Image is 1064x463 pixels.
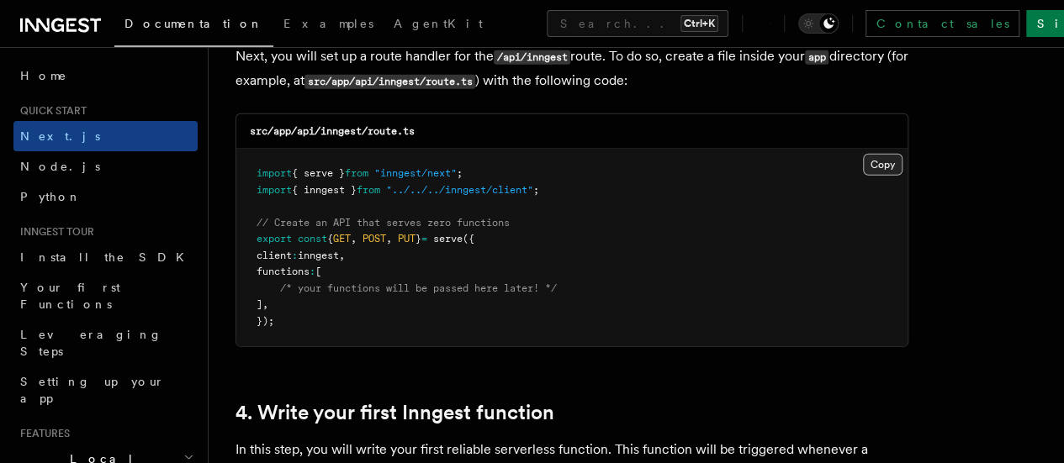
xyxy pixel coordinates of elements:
a: Leveraging Steps [13,319,198,366]
a: Next.js [13,121,198,151]
a: Setting up your app [13,366,198,413]
button: Toggle dark mode [798,13,839,34]
span: Node.js [20,160,100,173]
span: Inngest tour [13,225,94,239]
span: ; [457,167,463,179]
span: from [357,184,380,196]
code: src/app/api/inngest/route.ts [250,125,415,137]
span: { serve } [292,167,345,179]
button: Search...Ctrl+K [547,10,728,37]
span: ] [257,298,262,310]
span: "inngest/next" [374,167,457,179]
a: Contact sales [865,10,1019,37]
span: ; [533,184,539,196]
span: PUT [398,233,416,245]
span: export [257,233,292,245]
span: = [421,233,427,245]
span: Home [20,67,67,84]
a: Python [13,182,198,212]
span: "../../../inngest/client" [386,184,533,196]
span: { [327,233,333,245]
span: , [351,233,357,245]
span: const [298,233,327,245]
span: Leveraging Steps [20,328,162,358]
span: client [257,250,292,261]
span: /* your functions will be passed here later! */ [280,282,557,294]
a: Node.js [13,151,198,182]
kbd: Ctrl+K [680,15,718,32]
span: : [292,250,298,261]
span: POST [363,233,386,245]
span: }); [257,315,274,327]
span: Setting up your app [20,375,165,405]
a: Your first Functions [13,272,198,319]
span: functions [257,266,310,277]
span: Next.js [20,129,100,143]
a: 4. Write your first Inngest function [236,401,554,424]
span: from [345,167,368,179]
span: inngest [298,250,339,261]
span: } [416,233,421,245]
span: serve [433,233,463,245]
a: Examples [273,5,384,45]
span: Features [13,427,70,440]
span: Install the SDK [20,250,194,264]
p: Next, you will set up a route handler for the route. To do so, create a file inside your director... [236,45,908,93]
a: Documentation [114,5,273,47]
span: Examples [283,17,373,30]
a: Home [13,61,198,91]
span: ({ [463,233,474,245]
span: Python [20,190,82,203]
span: [ [315,266,321,277]
code: src/app/api/inngest/route.ts [304,75,475,89]
span: import [257,184,292,196]
span: Quick start [13,104,87,118]
span: GET [333,233,351,245]
span: , [386,233,392,245]
span: Your first Functions [20,281,120,311]
code: app [805,50,828,65]
button: Copy [863,154,903,176]
span: , [262,298,268,310]
span: // Create an API that serves zero functions [257,217,510,229]
a: AgentKit [384,5,493,45]
span: { inngest } [292,184,357,196]
span: Documentation [124,17,263,30]
span: import [257,167,292,179]
span: AgentKit [394,17,483,30]
code: /api/inngest [494,50,570,65]
a: Install the SDK [13,242,198,272]
span: , [339,250,345,261]
span: : [310,266,315,277]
